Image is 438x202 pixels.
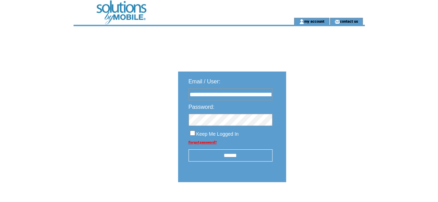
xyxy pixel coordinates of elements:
span: Password: [189,104,215,110]
img: account_icon.gif [299,19,304,24]
span: Keep Me Logged In [196,131,239,137]
span: Email / User: [189,78,221,84]
a: contact us [340,19,358,23]
img: contact_us_icon.gif [335,19,340,24]
a: Forgot password? [189,140,217,144]
a: my account [304,19,324,23]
